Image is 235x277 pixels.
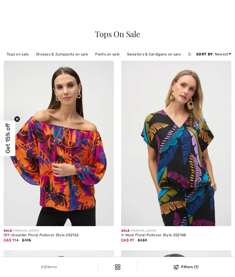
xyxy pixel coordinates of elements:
span: $139 [138,238,147,242]
div: [PERSON_NAME] [121,229,231,233]
span: Get 15% off [4,123,11,154]
div: : Newest [196,51,231,57]
img: V-Neck Floral Pullover Style 252148. Black/Multi [121,61,231,226]
span: CA$ 97 [121,238,134,242]
a: Pants on sale [92,50,123,58]
a: Sweaters & Cardigans on sale [124,50,184,58]
img: Filters [115,264,120,270]
img: Filters [173,265,179,270]
span: CA$ 114 [4,238,19,242]
span: Tops On Sale [95,28,140,39]
button: Close teaser [14,116,20,122]
div: Filters (1) [141,264,231,270]
span: $175 [22,238,31,242]
span: 612 [41,265,47,269]
div: V-Neck Floral Pullover Style 252148 [121,233,231,237]
img: Off-shoulder Floral Pullover Style 252162. Multi [4,61,114,226]
div: [PERSON_NAME] [4,229,114,233]
span: Sale [121,229,129,233]
div: Off-shoulder Floral Pullover Style 252162 [4,233,114,237]
strong: Sort By [196,52,213,56]
a: Dresses & Jumpsuits on sale [33,50,91,58]
a: Tops on sale [4,50,32,58]
span: Sale [4,229,12,233]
